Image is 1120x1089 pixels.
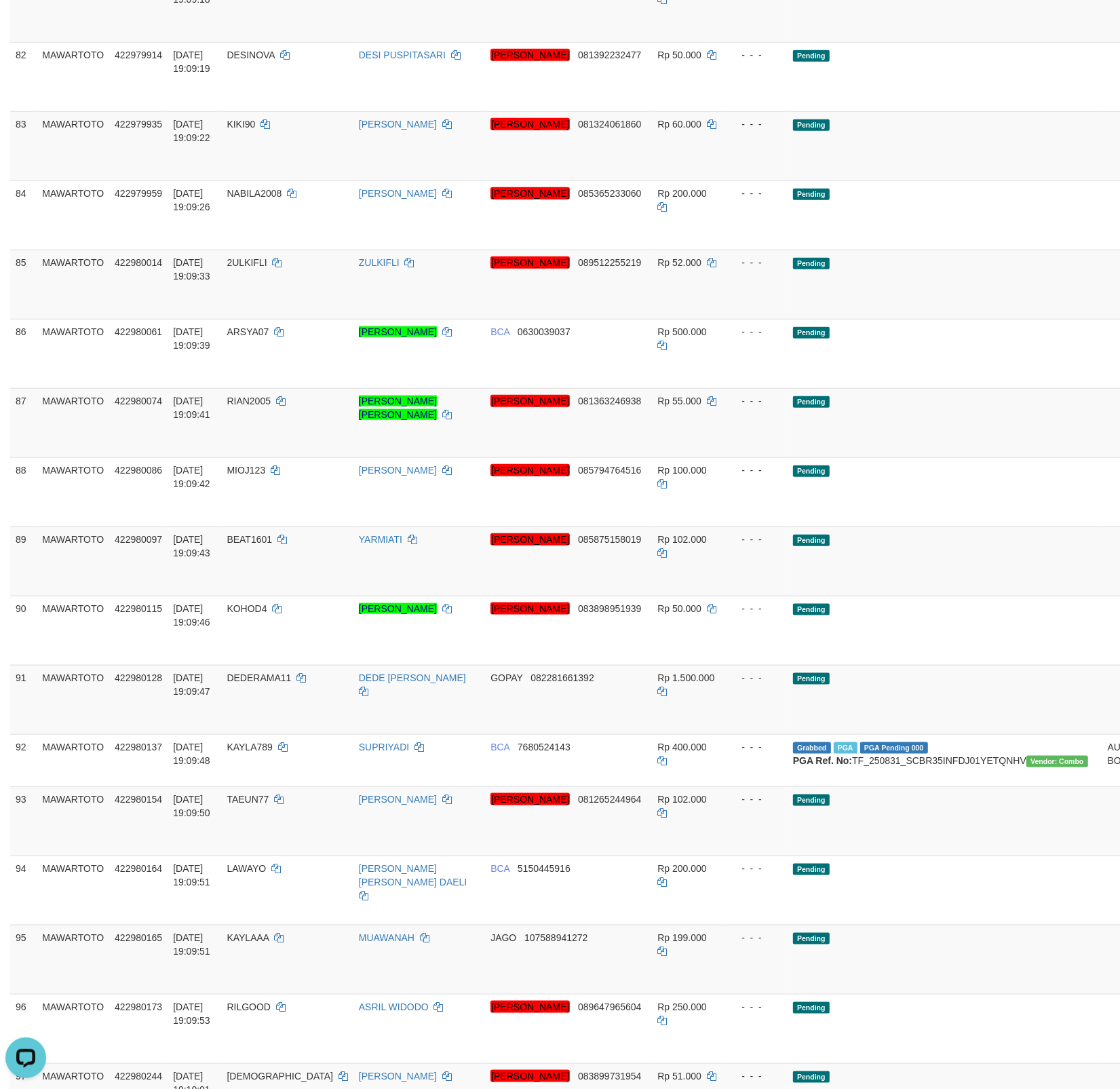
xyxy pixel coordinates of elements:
[227,1071,333,1082] span: [DEMOGRAPHIC_DATA]
[793,755,852,766] b: PGA Ref. No:
[731,325,782,339] div: - - -
[173,534,210,558] span: [DATE] 19:09:43
[657,932,706,943] span: Rp 199.000
[10,527,37,596] td: 89
[359,603,437,614] a: [PERSON_NAME]
[115,188,162,199] span: 422979959
[37,42,109,111] td: MAWARTOTO
[518,326,571,337] span: Copy 0630039037 to clipboard
[657,326,706,337] span: Rp 500.000
[578,50,641,60] span: Copy 081392232477 to clipboard
[578,603,641,614] span: Copy 083898951939 to clipboard
[657,119,701,130] span: Rp 60.000
[731,394,782,408] div: - - -
[657,465,706,476] span: Rp 100.000
[657,1001,706,1012] span: Rp 250.000
[490,256,570,269] em: [PERSON_NAME]
[490,672,522,683] span: GOPAY
[490,464,570,476] em: [PERSON_NAME]
[115,863,162,874] span: 422980164
[518,863,571,874] span: Copy 5150445916 to clipboard
[490,863,509,874] span: BCA
[793,864,830,875] span: Pending
[173,742,210,766] span: [DATE] 19:09:48
[490,49,570,61] em: [PERSON_NAME]
[10,994,37,1063] td: 96
[37,734,109,786] td: MAWARTOTO
[490,1070,570,1082] em: [PERSON_NAME]
[173,257,210,282] span: [DATE] 19:09:33
[578,119,641,130] span: Copy 081324061860 to clipboard
[657,396,701,406] span: Rp 55.000
[731,1000,782,1014] div: - - -
[731,671,782,685] div: - - -
[657,603,701,614] span: Rp 50.000
[37,527,109,596] td: MAWARTOTO
[657,534,706,545] span: Rp 102.000
[731,48,782,62] div: - - -
[5,5,46,46] button: Open LiveChat chat widget
[227,465,265,476] span: MIOJ123
[173,603,210,628] span: [DATE] 19:09:46
[793,327,830,339] span: Pending
[578,465,641,476] span: Copy 085794764516 to clipboard
[115,1071,162,1082] span: 422980244
[10,457,37,527] td: 88
[115,465,162,476] span: 422980086
[793,189,830,200] span: Pending
[731,533,782,546] div: - - -
[657,863,706,874] span: Rp 200.000
[115,534,162,545] span: 422980097
[115,932,162,943] span: 422980165
[115,742,162,752] span: 422980137
[115,794,162,805] span: 422980154
[657,742,706,752] span: Rp 400.000
[359,1071,437,1082] a: [PERSON_NAME]
[227,119,255,130] span: KIKI90
[227,326,269,337] span: ARSYA07
[37,180,109,250] td: MAWARTOTO
[793,465,830,477] span: Pending
[793,1071,830,1083] span: Pending
[490,1001,570,1013] em: [PERSON_NAME]
[37,457,109,527] td: MAWARTOTO
[657,50,701,60] span: Rp 50.000
[490,533,570,546] em: [PERSON_NAME]
[860,742,928,754] span: PGA Pending
[173,465,210,489] span: [DATE] 19:09:42
[359,742,409,752] a: SUPRIYADI
[490,603,570,615] em: [PERSON_NAME]
[37,786,109,856] td: MAWARTOTO
[359,863,467,887] a: [PERSON_NAME] [PERSON_NAME] DAELI
[359,257,400,268] a: ZULKIFLI
[359,465,437,476] a: [PERSON_NAME]
[227,794,269,805] span: TAEUN77
[793,933,830,944] span: Pending
[37,665,109,734] td: MAWARTOTO
[793,396,830,408] span: Pending
[793,604,830,615] span: Pending
[227,1001,271,1012] span: RILGOOD
[578,1001,641,1012] span: Copy 089647965604 to clipboard
[578,1071,641,1082] span: Copy 083899731954 to clipboard
[490,932,516,943] span: JAGO
[115,50,162,60] span: 422979914
[10,665,37,734] td: 91
[1026,756,1088,767] span: Vendor URL: https://secure11.1velocity.biz
[731,1069,782,1083] div: - - -
[227,396,271,406] span: RIAN2005
[518,742,571,752] span: Copy 7680524143 to clipboard
[657,188,706,199] span: Rp 200.000
[37,596,109,665] td: MAWARTOTO
[490,793,570,805] em: [PERSON_NAME]
[793,742,831,754] span: Grabbed
[10,786,37,856] td: 93
[793,535,830,546] span: Pending
[10,388,37,457] td: 87
[578,794,641,805] span: Copy 081265244964 to clipboard
[793,119,830,131] span: Pending
[359,50,446,60] a: DESI PUSPITASARI
[530,672,594,683] span: Copy 082281661392 to clipboard
[359,932,414,943] a: MUAWANAH
[227,603,267,614] span: KOHOD4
